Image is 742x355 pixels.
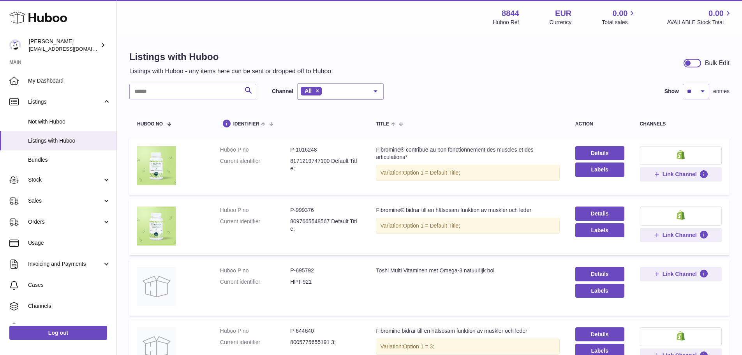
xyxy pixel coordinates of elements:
[602,8,636,26] a: 0.00 Total sales
[550,19,572,26] div: Currency
[290,207,360,214] dd: P-999376
[28,239,111,247] span: Usage
[575,122,624,127] div: action
[28,156,111,164] span: Bundles
[28,118,111,125] span: Not with Huboo
[640,167,722,181] button: Link Channel
[640,122,722,127] div: channels
[376,146,559,161] div: Fibromine® contribue au bon fonctionnement des muscles et des articulations*
[220,146,290,154] dt: Huboo P no
[677,331,685,341] img: shopify-small.png
[640,267,722,281] button: Link Channel
[28,281,111,289] span: Cases
[137,146,176,185] img: Fibromine® contribue au bon fonctionnement des muscles et des articulations*
[290,327,360,335] dd: P-644640
[640,228,722,242] button: Link Channel
[575,327,624,341] a: Details
[403,223,460,229] span: Option 1 = Default Title;
[575,162,624,177] button: Labels
[28,323,111,331] span: Settings
[376,207,559,214] div: Fibromine® bidrar till en hälsosam funktion av muskler och leder
[28,98,102,106] span: Listings
[602,19,636,26] span: Total sales
[705,59,730,67] div: Bulk Edit
[28,302,111,310] span: Channels
[575,207,624,221] a: Details
[677,210,685,220] img: shopify-small.png
[677,150,685,159] img: shopify-small.png
[290,146,360,154] dd: P-1016248
[376,122,389,127] span: title
[502,8,519,19] strong: 8844
[663,171,697,178] span: Link Channel
[667,8,733,26] a: 0.00 AVAILABLE Stock Total
[709,8,724,19] span: 0.00
[233,122,259,127] span: identifier
[713,88,730,95] span: entries
[129,67,333,76] p: Listings with Huboo - any items here can be sent or dropped off to Huboo.
[376,267,559,274] div: Toshi Multi Vitaminen met Omega-3 natuurlijk bol
[493,19,519,26] div: Huboo Ref
[220,157,290,172] dt: Current identifier
[575,284,624,298] button: Labels
[9,326,107,340] a: Log out
[290,218,360,233] dd: 8097665548567 Default Title;
[137,267,176,306] img: Toshi Multi Vitaminen met Omega-3 natuurlijk bol
[28,260,102,268] span: Invoicing and Payments
[305,88,312,94] span: All
[376,165,559,181] div: Variation:
[290,157,360,172] dd: 8171219747100 Default Title;
[28,197,102,205] span: Sales
[220,278,290,286] dt: Current identifier
[137,207,176,245] img: Fibromine® bidrar till en hälsosam funktion av muskler och leder
[137,122,163,127] span: Huboo no
[376,339,559,355] div: Variation:
[663,270,697,277] span: Link Channel
[403,170,460,176] span: Option 1 = Default Title;
[29,46,115,52] span: [EMAIL_ADDRESS][DOMAIN_NAME]
[220,207,290,214] dt: Huboo P no
[376,327,559,335] div: Fibromine bidrar till en hälsosam funktion av muskler och leder
[290,278,360,286] dd: HPT-921
[28,176,102,184] span: Stock
[220,339,290,346] dt: Current identifier
[272,88,293,95] label: Channel
[667,19,733,26] span: AVAILABLE Stock Total
[613,8,628,19] span: 0.00
[663,231,697,238] span: Link Channel
[575,223,624,237] button: Labels
[9,39,21,51] img: internalAdmin-8844@internal.huboo.com
[555,8,571,19] strong: EUR
[290,339,360,346] dd: 8005775655191 3;
[220,267,290,274] dt: Huboo P no
[129,51,333,63] h1: Listings with Huboo
[28,77,111,85] span: My Dashboard
[290,267,360,274] dd: P-695792
[29,38,99,53] div: [PERSON_NAME]
[575,267,624,281] a: Details
[403,343,435,350] span: Option 1 = 3;
[376,218,559,234] div: Variation:
[220,327,290,335] dt: Huboo P no
[220,218,290,233] dt: Current identifier
[664,88,679,95] label: Show
[28,137,111,145] span: Listings with Huboo
[28,218,102,226] span: Orders
[575,146,624,160] a: Details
